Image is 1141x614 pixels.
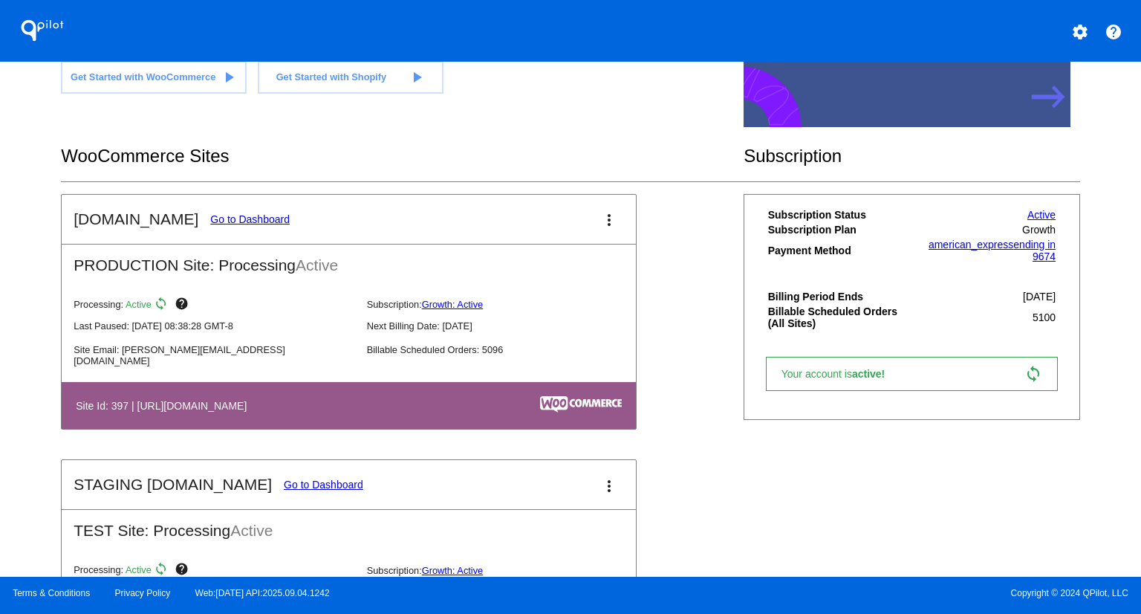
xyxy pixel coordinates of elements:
[126,299,152,310] span: Active
[766,357,1058,391] a: Your account isactive! sync
[367,565,648,576] p: Subscription:
[13,16,72,45] h1: QPilot
[175,297,192,314] mat-icon: help
[258,61,443,94] a: Get Started with Shopify
[1024,365,1042,383] mat-icon: sync
[154,562,172,580] mat-icon: sync
[1105,23,1122,41] mat-icon: help
[600,477,618,495] mat-icon: more_vert
[744,146,1080,167] h2: Subscription
[62,245,636,274] h2: PRODUCTION Site: Processing
[767,238,912,263] th: Payment Method
[74,320,354,332] p: Last Paused: [DATE] 08:38:28 GMT-8
[929,239,1056,262] a: american_expressending in 9674
[220,68,238,86] mat-icon: play_arrow
[422,565,484,576] a: Growth: Active
[1033,311,1056,323] span: 5100
[1023,291,1056,303] span: [DATE]
[1022,224,1056,236] span: Growth
[767,208,912,222] th: Subscription Status
[154,297,172,314] mat-icon: sync
[13,588,90,598] a: Terms & Conditions
[540,396,622,413] img: c53aa0e5-ae75-48aa-9bee-956650975ee5
[929,239,1013,251] span: american_express
[175,562,192,580] mat-icon: help
[852,368,892,380] span: active!
[74,344,354,366] p: Site Email: [PERSON_NAME][EMAIL_ADDRESS][DOMAIN_NAME]
[76,400,254,412] h4: Site Id: 397 | [URL][DOMAIN_NAME]
[284,479,363,491] a: Go to Dashboard
[781,368,900,380] span: Your account is
[583,588,1128,598] span: Copyright © 2024 QPilot, LLC
[276,71,387,83] span: Get Started with Shopify
[367,344,648,355] p: Billable Scheduled Orders: 5096
[74,297,354,314] p: Processing:
[1071,23,1089,41] mat-icon: settings
[767,290,912,303] th: Billing Period Ends
[230,522,273,539] span: Active
[210,213,290,225] a: Go to Dashboard
[62,510,636,540] h2: TEST Site: Processing
[61,61,247,94] a: Get Started with WooCommerce
[74,562,354,580] p: Processing:
[367,320,648,332] p: Next Billing Date: [DATE]
[74,210,198,228] h2: [DOMAIN_NAME]
[115,588,171,598] a: Privacy Policy
[367,299,648,310] p: Subscription:
[195,588,330,598] a: Web:[DATE] API:2025.09.04.1242
[767,223,912,236] th: Subscription Plan
[61,146,744,167] h2: WooCommerce Sites
[71,71,215,83] span: Get Started with WooCommerce
[422,299,484,310] a: Growth: Active
[126,565,152,576] span: Active
[74,476,272,494] h2: STAGING [DOMAIN_NAME]
[296,256,338,274] span: Active
[767,305,912,330] th: Billable Scheduled Orders (All Sites)
[600,211,618,229] mat-icon: more_vert
[1027,209,1056,221] a: Active
[408,68,426,86] mat-icon: play_arrow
